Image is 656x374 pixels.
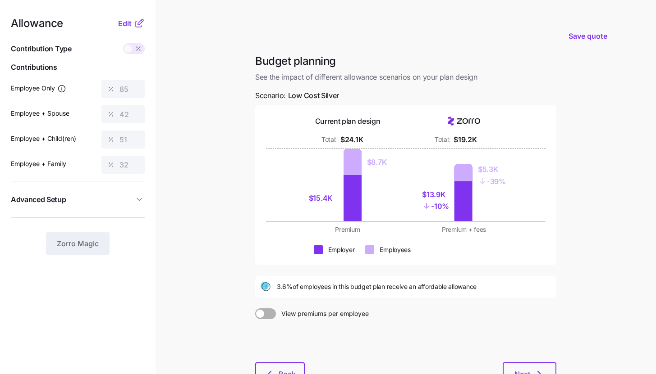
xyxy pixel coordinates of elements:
[295,225,400,234] div: Premium
[561,23,615,49] button: Save quote
[11,159,66,169] label: Employee + Family
[309,193,338,204] div: $15.4K
[367,157,386,168] div: $8.7K
[11,18,63,29] span: Allowance
[478,164,506,175] div: $5.3K
[454,134,477,145] div: $19.2K
[11,43,72,54] span: Contribution Type
[328,245,355,254] div: Employer
[118,18,134,29] button: Edit
[118,18,132,29] span: Edit
[411,225,517,234] div: Premium + fees
[11,108,69,118] label: Employee + Spouse
[255,72,556,83] span: See the impact of different allowance scenarios on your plan design
[46,232,110,255] button: Zorro Magic
[255,90,339,101] span: Scenario:
[478,175,506,187] div: - 39%
[255,54,556,68] h1: Budget planning
[11,189,145,211] button: Advanced Setup
[435,135,450,144] div: Total:
[277,282,477,291] span: 3.6% of employees in this budget plan receive an affordable allowance
[380,245,410,254] div: Employees
[11,62,145,73] span: Contributions
[288,90,339,101] span: Low Cost Silver
[57,238,99,249] span: Zorro Magic
[422,200,449,212] div: - 10%
[422,189,449,200] div: $13.9K
[315,116,381,127] div: Current plan design
[11,134,76,144] label: Employee + Child(ren)
[11,83,66,93] label: Employee Only
[569,31,607,41] span: Save quote
[276,308,369,319] span: View premiums per employee
[340,134,363,145] div: $24.1K
[321,135,337,144] div: Total:
[11,194,66,205] span: Advanced Setup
